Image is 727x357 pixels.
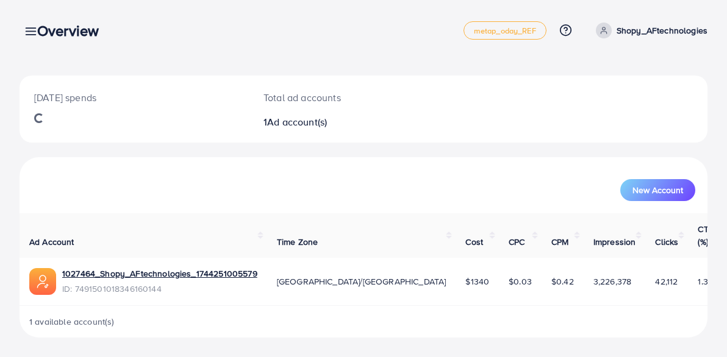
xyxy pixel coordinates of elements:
[509,236,525,248] span: CPC
[263,90,406,105] p: Total ad accounts
[474,27,536,35] span: metap_oday_REF
[34,90,234,105] p: [DATE] spends
[263,116,406,128] h2: 1
[62,283,257,295] span: ID: 7491501018346160144
[29,316,115,328] span: 1 available account(s)
[698,275,711,288] span: 1.31
[29,268,56,295] img: ic-ads-acc.e4c84228.svg
[37,22,109,40] h3: Overview
[277,275,446,288] span: [GEOGRAPHIC_DATA]/[GEOGRAPHIC_DATA]
[551,275,574,288] span: $0.42
[632,186,683,194] span: New Account
[62,267,257,280] a: 1027464_Shopy_AFtechnologies_1744251005579
[464,21,546,40] a: metap_oday_REF
[465,275,489,288] span: $1340
[465,236,483,248] span: Cost
[29,236,74,248] span: Ad Account
[593,236,636,248] span: Impression
[698,223,714,247] span: CTR (%)
[277,236,318,248] span: Time Zone
[617,23,707,38] p: Shopy_AFtechnologies
[655,275,678,288] span: 42,112
[267,115,327,129] span: Ad account(s)
[551,236,568,248] span: CPM
[655,236,678,248] span: Clicks
[593,275,631,288] span: 3,226,378
[591,23,707,38] a: Shopy_AFtechnologies
[620,179,695,201] button: New Account
[509,275,532,288] span: $0.03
